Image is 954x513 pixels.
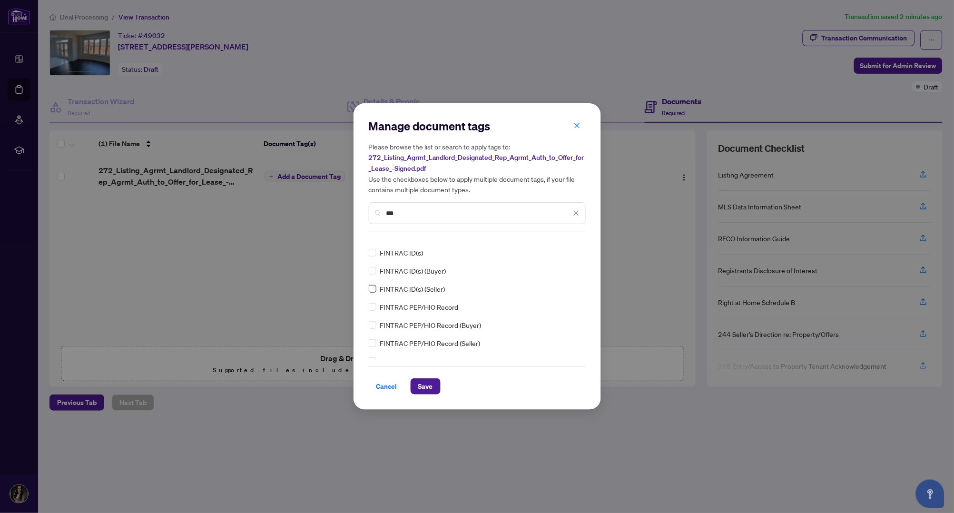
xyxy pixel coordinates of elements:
span: FINTRAC ID(s) [380,247,423,258]
button: Open asap [916,480,944,508]
h2: Manage document tags [369,118,586,134]
span: FINTRAC PEP/HIO Record (Buyer) [380,320,482,330]
span: FINTRAC ID(s) (Buyer) [380,266,446,276]
span: FINTRAC PEP/HIO Record [380,302,459,312]
h5: Please browse the list or search to apply tags to: Use the checkboxes below to apply multiple doc... [369,141,586,195]
span: 610 Disclosure of Benefit/Payment to Registrant - Finders Fees, Rewards, Referral Fees, Incentives [380,356,580,377]
button: Save [411,378,441,395]
span: FINTRAC PEP/HIO Record (Seller) [380,338,481,348]
span: 272_Listing_Agrmt_Landlord_Designated_Rep_Agrmt_Auth_to_Offer_for_Lease_-Signed.pdf [369,153,584,173]
span: Save [418,379,433,394]
span: close [574,122,580,129]
span: FINTRAC ID(s) (Seller) [380,284,445,294]
span: close [573,210,580,217]
button: Cancel [369,378,405,395]
span: Cancel [376,379,397,394]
